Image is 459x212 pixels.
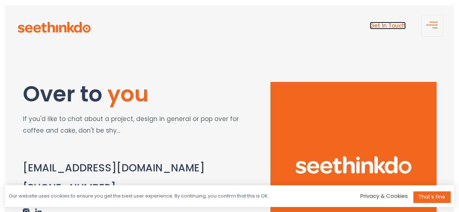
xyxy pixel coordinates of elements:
span: you [107,79,149,109]
a: Get In Touch [370,22,406,29]
h1: Over to you [23,82,218,106]
span: to [80,79,102,109]
a: [EMAIL_ADDRESS][DOMAIN_NAME] [23,161,205,175]
img: see-think-do-logo.png [18,22,91,33]
a: [PHONE_NUMBER] [23,181,116,195]
p: If you'd like to chat about a project, design in general or pop over for coffee and cake, don't b... [23,113,260,137]
a: That's fine [413,191,450,203]
div: Our website uses cookies to ensure you get the best user experience. By continuing, you confirm t... [9,193,269,200]
span: Over [23,79,75,109]
a: Privacy & Cookies [360,192,408,200]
